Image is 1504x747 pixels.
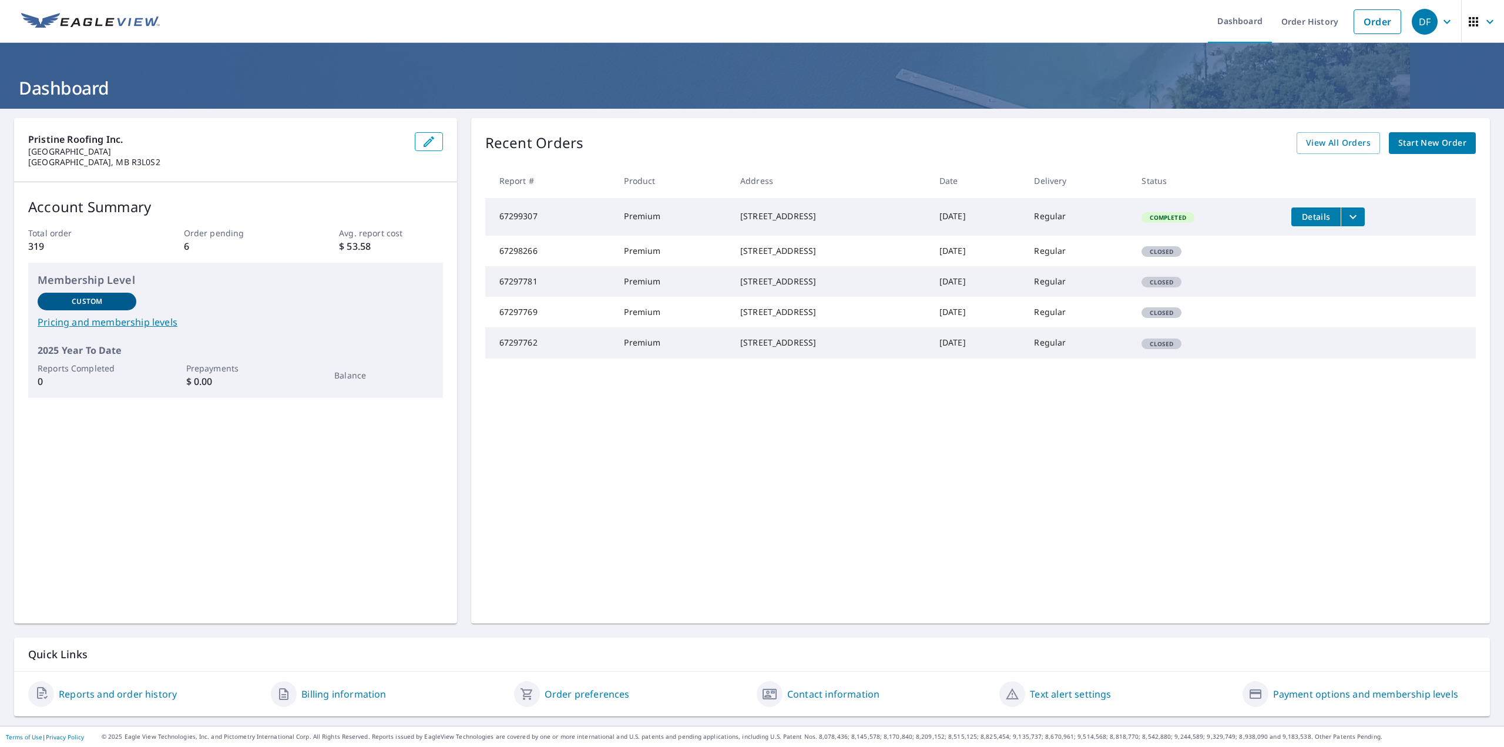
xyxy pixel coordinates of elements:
[1389,132,1476,154] a: Start New Order
[615,297,731,327] td: Premium
[28,647,1476,662] p: Quick Links
[1306,136,1371,150] span: View All Orders
[28,132,405,146] p: Pristine Roofing Inc.
[740,306,921,318] div: [STREET_ADDRESS]
[930,297,1025,327] td: [DATE]
[1298,211,1334,222] span: Details
[334,369,433,381] p: Balance
[6,733,84,741] p: |
[930,266,1025,297] td: [DATE]
[102,732,1498,741] p: © 2025 Eagle View Technologies, Inc. and Pictometry International Corp. All Rights Reserved. Repo...
[1143,340,1180,348] span: Closed
[485,198,615,236] td: 67299307
[740,337,921,349] div: [STREET_ADDRESS]
[615,236,731,266] td: Premium
[1025,163,1132,198] th: Delivery
[28,239,132,253] p: 319
[1143,213,1193,222] span: Completed
[740,276,921,287] div: [STREET_ADDRESS]
[1143,247,1180,256] span: Closed
[1132,163,1282,198] th: Status
[72,296,102,307] p: Custom
[485,132,584,154] p: Recent Orders
[28,196,443,217] p: Account Summary
[14,76,1490,100] h1: Dashboard
[930,327,1025,358] td: [DATE]
[787,687,879,701] a: Contact information
[1025,327,1132,358] td: Regular
[1398,136,1466,150] span: Start New Order
[1354,9,1401,34] a: Order
[1025,266,1132,297] td: Regular
[38,374,136,388] p: 0
[1025,297,1132,327] td: Regular
[38,343,434,357] p: 2025 Year To Date
[1341,207,1365,226] button: filesDropdownBtn-67299307
[38,362,136,374] p: Reports Completed
[1291,207,1341,226] button: detailsBtn-67299307
[485,163,615,198] th: Report #
[301,687,386,701] a: Billing information
[339,227,442,239] p: Avg. report cost
[1143,309,1180,317] span: Closed
[740,210,921,222] div: [STREET_ADDRESS]
[28,146,405,157] p: [GEOGRAPHIC_DATA]
[930,163,1025,198] th: Date
[615,327,731,358] td: Premium
[1025,236,1132,266] td: Regular
[21,13,160,31] img: EV Logo
[1143,278,1180,286] span: Closed
[186,362,285,374] p: Prepayments
[930,236,1025,266] td: [DATE]
[1273,687,1458,701] a: Payment options and membership levels
[339,239,442,253] p: $ 53.58
[615,163,731,198] th: Product
[615,266,731,297] td: Premium
[485,327,615,358] td: 67297762
[38,315,434,329] a: Pricing and membership levels
[485,236,615,266] td: 67298266
[59,687,177,701] a: Reports and order history
[184,227,287,239] p: Order pending
[615,198,731,236] td: Premium
[186,374,285,388] p: $ 0.00
[28,157,405,168] p: [GEOGRAPHIC_DATA], MB R3L0S2
[1025,198,1132,236] td: Regular
[740,245,921,257] div: [STREET_ADDRESS]
[731,163,930,198] th: Address
[485,297,615,327] td: 67297769
[1412,9,1438,35] div: DF
[1297,132,1380,154] a: View All Orders
[46,733,84,741] a: Privacy Policy
[184,239,287,253] p: 6
[930,198,1025,236] td: [DATE]
[6,733,42,741] a: Terms of Use
[38,272,434,288] p: Membership Level
[485,266,615,297] td: 67297781
[545,687,630,701] a: Order preferences
[28,227,132,239] p: Total order
[1030,687,1111,701] a: Text alert settings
